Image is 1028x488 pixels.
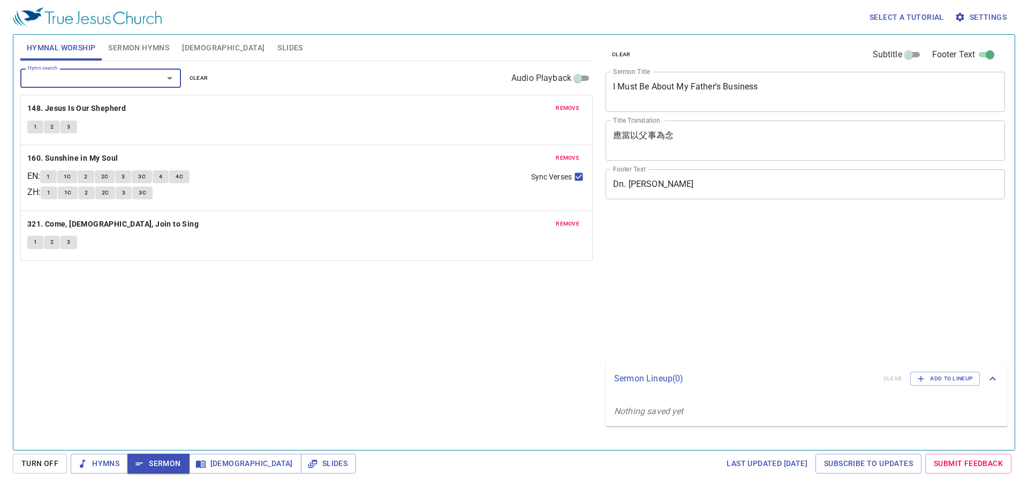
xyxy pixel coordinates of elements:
a: Subscribe to Updates [815,454,921,474]
div: Sermon Lineup(0)clearAdd to Lineup [606,361,1008,396]
button: 1 [40,170,56,183]
span: remove [556,103,579,113]
button: 2 [44,121,60,133]
span: 1 [47,172,50,182]
button: clear [606,48,637,61]
span: 4C [176,172,183,182]
b: 321. Come, [DEMOGRAPHIC_DATA], Join to Sing [27,217,199,231]
img: True Jesus Church [13,7,162,27]
span: 2 [50,122,54,132]
button: 3 [61,121,77,133]
span: remove [556,153,579,163]
p: Sermon Lineup ( 0 ) [614,372,875,385]
span: 1 [47,188,50,198]
span: 1C [64,172,71,182]
button: remove [549,217,586,230]
button: 3 [61,236,77,249]
span: 2 [85,188,88,198]
button: Open [162,71,177,86]
span: 3 [67,122,70,132]
span: Sermon Hymns [108,41,169,55]
a: Submit Feedback [925,454,1011,474]
button: 4 [153,170,169,183]
span: Settings [957,11,1007,24]
span: 3 [122,172,125,182]
span: [DEMOGRAPHIC_DATA] [182,41,264,55]
span: 2 [84,172,87,182]
span: 3 [122,188,125,198]
button: [DEMOGRAPHIC_DATA] [189,454,301,474]
span: 3 [67,237,70,247]
button: 2 [78,170,94,183]
button: Sermon [127,454,189,474]
button: 160. Sunshine in My Soul [27,152,120,165]
button: Select a tutorial [865,7,948,27]
button: Hymns [71,454,128,474]
button: 4C [169,170,190,183]
span: Sermon [136,457,180,470]
button: remove [549,152,586,164]
button: 3C [132,170,152,183]
button: 2C [95,170,115,183]
button: 1 [27,121,43,133]
span: clear [612,50,631,59]
p: ZH : [27,186,41,199]
span: Sync Verses [531,171,572,183]
button: Settings [953,7,1011,27]
span: Add to Lineup [917,374,973,384]
span: 2C [101,172,109,182]
button: 1C [57,170,78,183]
button: 148. Jesus Is Our Shepherd [27,102,128,115]
span: 2C [102,188,109,198]
button: 321. Come, [DEMOGRAPHIC_DATA], Join to Sing [27,217,201,231]
button: 2 [78,186,94,199]
span: 2 [50,237,54,247]
span: Footer Text [932,48,976,61]
span: Last updated [DATE] [727,457,807,470]
span: 3C [138,172,146,182]
span: Subscribe to Updates [824,457,913,470]
span: 4 [159,172,162,182]
a: Last updated [DATE] [722,454,812,474]
textarea: 應當以父事為念 [613,130,997,151]
button: clear [183,72,215,85]
span: Slides [309,457,347,470]
button: 3C [132,186,153,199]
span: remove [556,219,579,229]
span: [DEMOGRAPHIC_DATA] [198,457,293,470]
button: 1 [27,236,43,249]
span: Select a tutorial [870,11,944,24]
button: 2C [95,186,116,199]
b: 160. Sunshine in My Soul [27,152,118,165]
button: 1C [58,186,78,199]
span: Hymnal Worship [27,41,96,55]
button: 3 [115,170,131,183]
button: 2 [44,236,60,249]
span: 1C [64,188,72,198]
span: 1 [34,122,37,132]
span: Slides [277,41,303,55]
textarea: I Must Be About My Father's Business [613,81,997,102]
p: EN : [27,170,40,183]
span: Turn Off [21,457,58,470]
span: Audio Playback [511,72,571,85]
span: Submit Feedback [934,457,1003,470]
button: Add to Lineup [910,372,980,386]
span: Hymns [79,457,119,470]
button: remove [549,102,586,115]
button: Slides [301,454,356,474]
span: Subtitle [873,48,902,61]
span: clear [190,73,208,83]
iframe: from-child [601,211,926,357]
i: Nothing saved yet [614,406,684,416]
button: 3 [116,186,132,199]
b: 148. Jesus Is Our Shepherd [27,102,126,115]
span: 1 [34,237,37,247]
button: Turn Off [13,454,67,474]
button: 1 [41,186,57,199]
span: 3C [139,188,146,198]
